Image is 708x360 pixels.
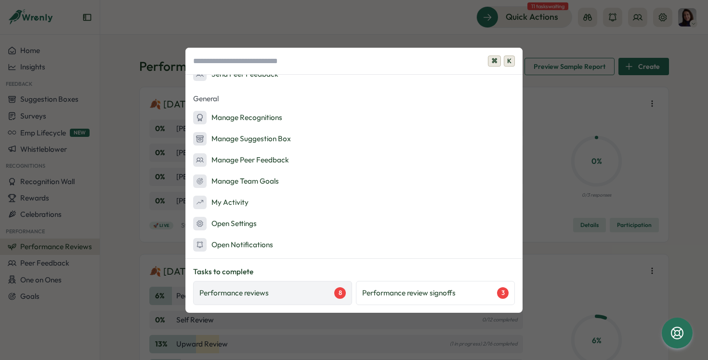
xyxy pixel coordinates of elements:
p: General [185,92,523,106]
div: Open Settings [193,217,257,230]
div: Manage Recognitions [193,111,282,124]
div: Manage Suggestion Box [193,132,291,146]
button: Manage Recognitions [185,108,523,127]
button: Manage Team Goals [185,172,523,191]
div: Manage Peer Feedback [193,153,289,167]
span: K [504,55,515,67]
button: Open Notifications [185,235,523,254]
button: Manage Peer Feedback [185,150,523,170]
button: Manage Suggestion Box [185,129,523,148]
div: My Activity [193,196,249,209]
button: Open Settings [185,214,523,233]
p: Tasks to complete [193,267,515,277]
button: My Activity [185,193,523,212]
div: Open Notifications [193,238,273,252]
span: ⌘ [488,55,501,67]
div: Manage Team Goals [193,174,279,188]
div: 8 [334,287,346,299]
p: Performance review signoffs [362,288,456,298]
p: Performance reviews [199,288,269,298]
div: 3 [497,287,509,299]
